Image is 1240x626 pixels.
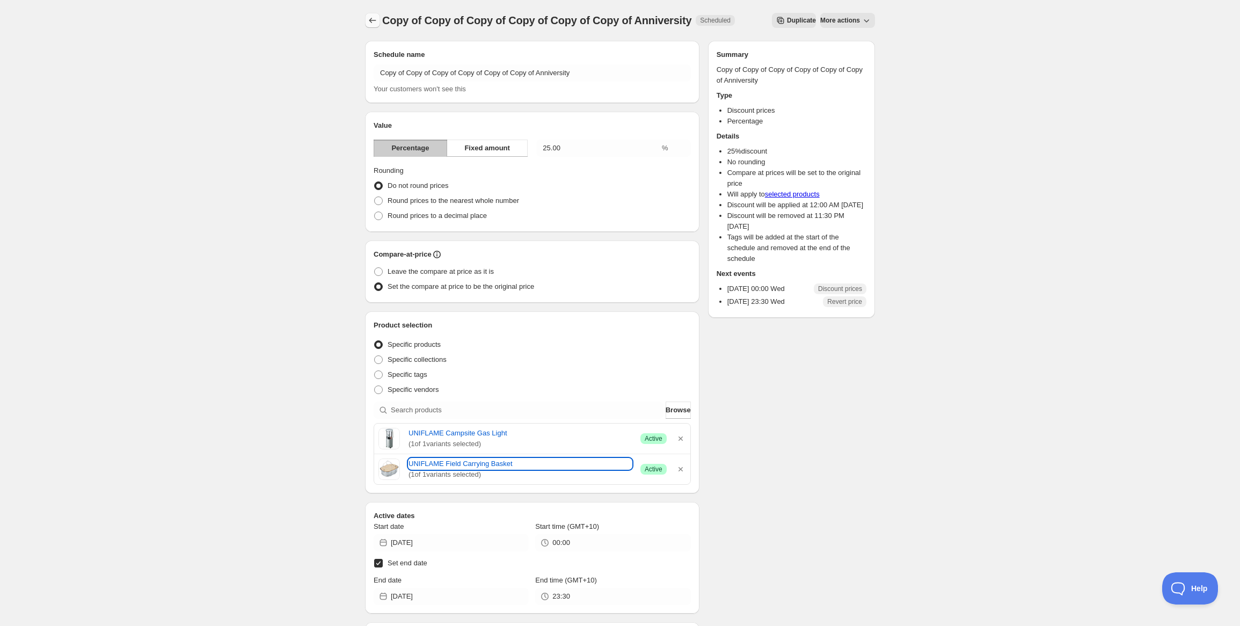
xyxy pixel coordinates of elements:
[727,210,866,232] li: Discount will be removed at 11:30 PM [DATE]
[820,13,875,28] button: More actions
[382,14,691,26] span: Copy of Copy of Copy of Copy of Copy of Copy of Anniversity
[727,232,866,264] li: Tags will be added at the start of the schedule and removed at the end of the schedule
[391,143,429,154] span: Percentage
[765,190,820,198] a: selected products
[820,16,860,25] span: More actions
[388,559,427,567] span: Set end date
[727,189,866,200] li: Will apply to
[727,116,866,127] li: Percentage
[374,320,691,331] h2: Product selection
[717,131,866,142] h2: Details
[717,268,866,279] h2: Next events
[727,157,866,168] li: No rounding
[535,576,597,584] span: End time (GMT+10)
[374,49,691,60] h2: Schedule name
[717,49,866,60] h2: Summary
[447,140,528,157] button: Fixed amount
[818,285,862,293] span: Discount prices
[365,13,380,28] button: Schedules
[374,120,691,131] h2: Value
[645,465,662,474] span: Active
[727,283,785,294] p: [DATE] 00:00 Wed
[388,212,487,220] span: Round prices to a decimal place
[717,90,866,101] h2: Type
[388,340,441,348] span: Specific products
[374,140,447,157] button: Percentage
[727,105,866,116] li: Discount prices
[388,196,519,205] span: Round prices to the nearest whole number
[464,143,510,154] span: Fixed amount
[374,166,404,174] span: Rounding
[374,85,466,93] span: Your customers won't see this
[388,181,448,190] span: Do not round prices
[374,511,691,521] h2: Active dates
[374,576,402,584] span: End date
[388,282,534,290] span: Set the compare at price to be the original price
[409,439,632,449] span: ( 1 of 1 variants selected)
[700,16,731,25] span: Scheduled
[409,428,632,439] a: UNIFLAME Campsite Gas Light
[772,13,816,28] button: Secondary action label
[727,200,866,210] li: Discount will be applied at 12:00 AM [DATE]
[388,355,447,363] span: Specific collections
[1162,572,1219,605] iframe: Toggle Customer Support
[388,385,439,394] span: Specific vendors
[535,522,599,530] span: Start time (GMT+10)
[374,249,432,260] h2: Compare-at-price
[391,402,663,419] input: Search products
[409,469,632,480] span: ( 1 of 1 variants selected)
[388,370,427,378] span: Specific tags
[662,144,668,152] span: %
[645,434,662,443] span: Active
[727,296,785,307] p: [DATE] 23:30 Wed
[409,458,632,469] a: UNIFLAME Field Carrying Basket
[666,405,691,416] span: Browse
[727,168,866,189] li: Compare at prices will be set to the original price
[374,522,404,530] span: Start date
[717,64,866,86] p: Copy of Copy of Copy of Copy of Copy of Copy of Anniversity
[388,267,494,275] span: Leave the compare at price as it is
[666,402,691,419] button: Browse
[378,428,400,449] img: UNIFLAME Campsite Gas Light Light Uniflame Light
[727,146,866,157] li: 25 % discount
[378,458,400,480] img: UNIFLAME Field Carrying Basket Grill Uniflame
[827,297,862,306] span: Revert price
[787,16,816,25] span: Duplicate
